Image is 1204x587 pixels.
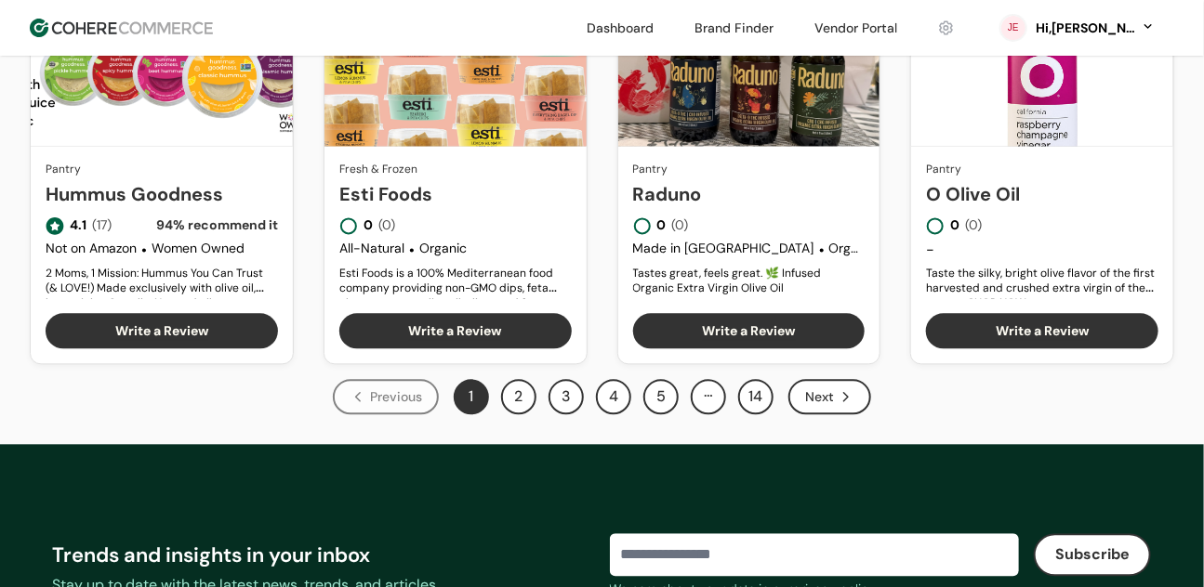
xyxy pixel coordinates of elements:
[1034,533,1151,576] button: Subscribe
[333,379,439,414] div: Previous
[999,14,1027,42] svg: 0 percent
[633,313,866,348] button: Write a Review
[926,180,1158,208] a: O Olive Oil
[501,379,536,414] button: Page 2
[339,180,572,208] a: Esti Foods
[333,379,439,414] button: Prev
[339,313,572,348] button: Write a Review
[691,379,726,414] div: …
[46,313,278,348] button: Write a Review
[1035,19,1137,38] div: Hi, [PERSON_NAME]
[454,379,489,414] button: Page 1
[643,379,679,414] button: Page 5
[30,19,213,37] img: Cohere Logo
[738,379,774,414] button: Page 14
[596,379,631,414] button: Page 4
[926,313,1158,348] button: Write a Review
[549,379,584,414] button: Page 3
[46,180,278,208] a: Hummus Goodness
[52,540,595,570] div: Trends and insights in your inbox
[788,379,871,414] button: Next
[633,180,866,208] a: Raduno
[1035,19,1156,38] button: Hi,[PERSON_NAME]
